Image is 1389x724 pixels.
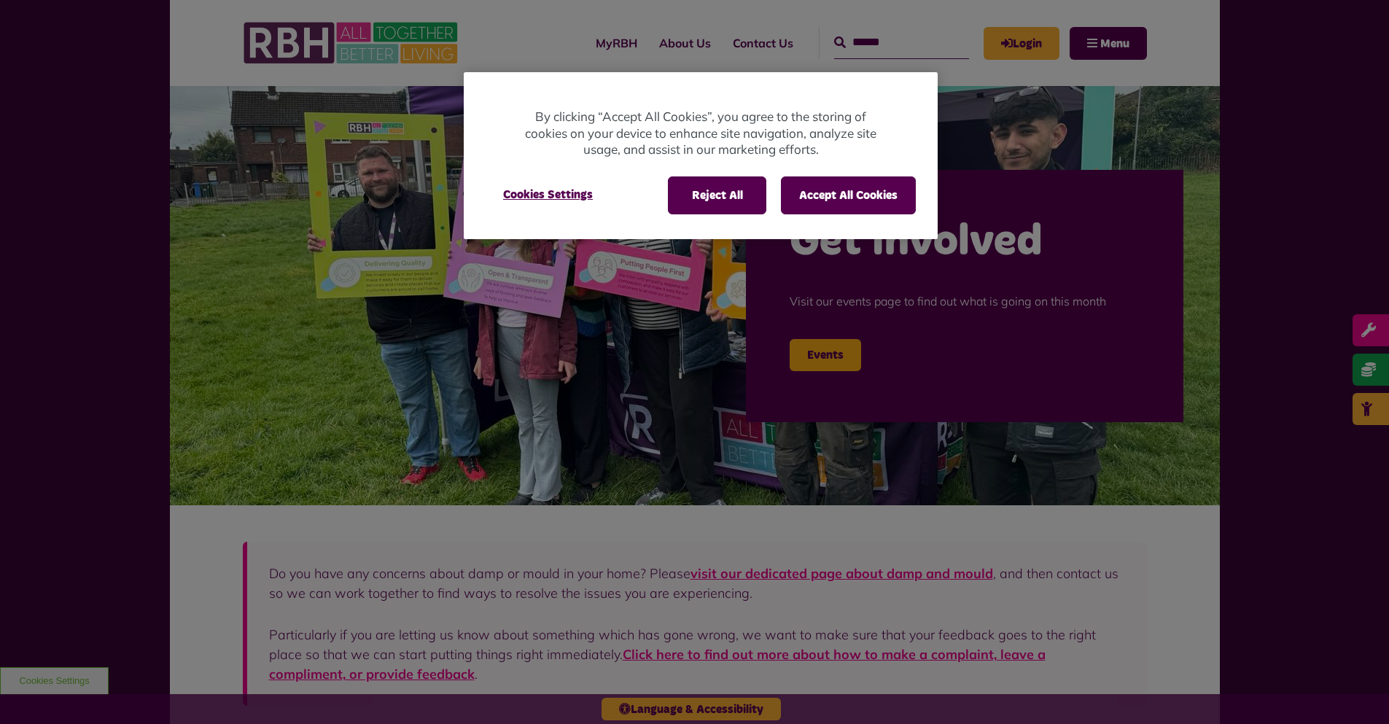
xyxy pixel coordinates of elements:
button: Accept All Cookies [781,176,916,214]
div: Cookie banner [464,72,938,239]
button: Reject All [668,176,766,214]
p: By clicking “Accept All Cookies”, you agree to the storing of cookies on your device to enhance s... [522,109,879,158]
div: Privacy [464,72,938,239]
button: Cookies Settings [486,176,610,213]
